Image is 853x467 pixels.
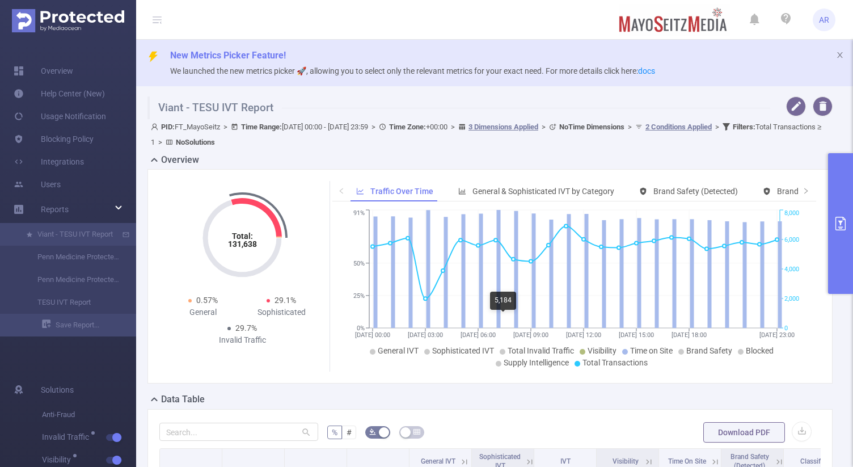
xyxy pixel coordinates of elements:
[613,457,639,465] span: Visibility
[638,66,655,75] a: docs
[369,428,376,435] i: icon: bg-colors
[508,346,574,355] span: Total Invalid Traffic
[560,457,571,465] span: IVT
[151,123,821,146] span: FT_MayoSeitz [DATE] 00:00 - [DATE] 23:59 +00:00
[703,422,785,443] button: Download PDF
[353,292,365,300] tspan: 25%
[242,306,320,318] div: Sophisticated
[582,358,648,367] span: Total Transactions
[803,187,809,194] i: icon: right
[759,331,795,339] tspan: [DATE] 23:00
[513,331,548,339] tspan: [DATE] 09:00
[836,49,844,61] button: icon: close
[235,323,257,333] span: 29.7%
[147,51,159,62] i: icon: thunderbolt
[203,334,281,346] div: Invalid Traffic
[566,331,601,339] tspan: [DATE] 12:00
[41,205,69,214] span: Reports
[784,325,788,332] tspan: 0
[421,457,455,465] span: General IVT
[14,150,84,173] a: Integrations
[559,123,624,131] b: No Time Dimensions
[588,346,616,355] span: Visibility
[819,9,829,31] span: AR
[784,236,799,243] tspan: 6,000
[14,105,106,128] a: Usage Notification
[389,123,426,131] b: Time Zone:
[14,173,61,196] a: Users
[432,346,494,355] span: Sophisticated IVT
[23,268,123,291] a: Penn Medicine Protected Media Report
[161,393,205,406] h2: Data Table
[800,457,830,465] span: Classified
[332,428,337,437] span: %
[23,291,123,314] a: TESU IVT Report
[355,331,390,339] tspan: [DATE] 00:00
[468,123,538,131] u: 3 Dimensions Applied
[275,296,296,305] span: 29.1%
[784,295,799,302] tspan: 2,000
[241,123,282,131] b: Time Range:
[164,306,242,318] div: General
[220,123,231,131] span: >
[378,346,419,355] span: General IVT
[784,210,799,217] tspan: 8,000
[155,138,166,146] span: >
[42,314,136,336] a: Save Report...
[686,346,732,355] span: Brand Safety
[472,187,614,196] span: General & Sophisticated IVT by Category
[161,153,199,167] h2: Overview
[232,232,253,241] tspan: Total:
[712,123,723,131] span: >
[347,428,352,437] span: #
[42,403,136,426] span: Anti-Fraud
[357,325,365,332] tspan: 0%
[42,456,75,464] span: Visibility
[630,346,673,355] span: Time on Site
[170,66,655,75] span: We launched the new metrics picker 🚀, allowing you to select only the relevant metrics for your e...
[161,123,175,131] b: PID:
[23,246,123,268] a: Penn Medicine Protected Media
[23,223,123,246] a: Viant - TESU IVT Report
[836,51,844,59] i: icon: close
[458,187,466,195] i: icon: bar-chart
[746,346,774,355] span: Blocked
[176,138,215,146] b: No Solutions
[353,260,365,267] tspan: 50%
[356,187,364,195] i: icon: line-chart
[368,123,379,131] span: >
[14,82,105,105] a: Help Center (New)
[672,331,707,339] tspan: [DATE] 18:00
[353,210,365,217] tspan: 91%
[42,433,93,441] span: Invalid Traffic
[196,296,218,305] span: 0.57%
[624,123,635,131] span: >
[653,187,738,196] span: Brand Safety (Detected)
[159,423,318,441] input: Search...
[784,266,799,273] tspan: 4,000
[413,428,420,435] i: icon: table
[228,239,257,249] tspan: 131,638
[41,378,74,401] span: Solutions
[504,358,569,367] span: Supply Intelligence
[408,331,443,339] tspan: [DATE] 03:00
[14,128,94,150] a: Blocking Policy
[461,331,496,339] tspan: [DATE] 06:00
[447,123,458,131] span: >
[12,9,124,32] img: Protected Media
[490,292,516,310] div: 5,184
[151,123,161,131] i: icon: user
[619,331,654,339] tspan: [DATE] 15:00
[170,50,286,61] span: New Metrics Picker Feature!
[338,187,345,194] i: icon: left
[538,123,549,131] span: >
[668,457,706,465] span: Time On Site
[147,96,770,119] h1: Viant - TESU IVT Report
[14,60,73,82] a: Overview
[733,123,755,131] b: Filters :
[645,123,712,131] u: 2 Conditions Applied
[41,198,69,221] a: Reports
[370,187,433,196] span: Traffic Over Time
